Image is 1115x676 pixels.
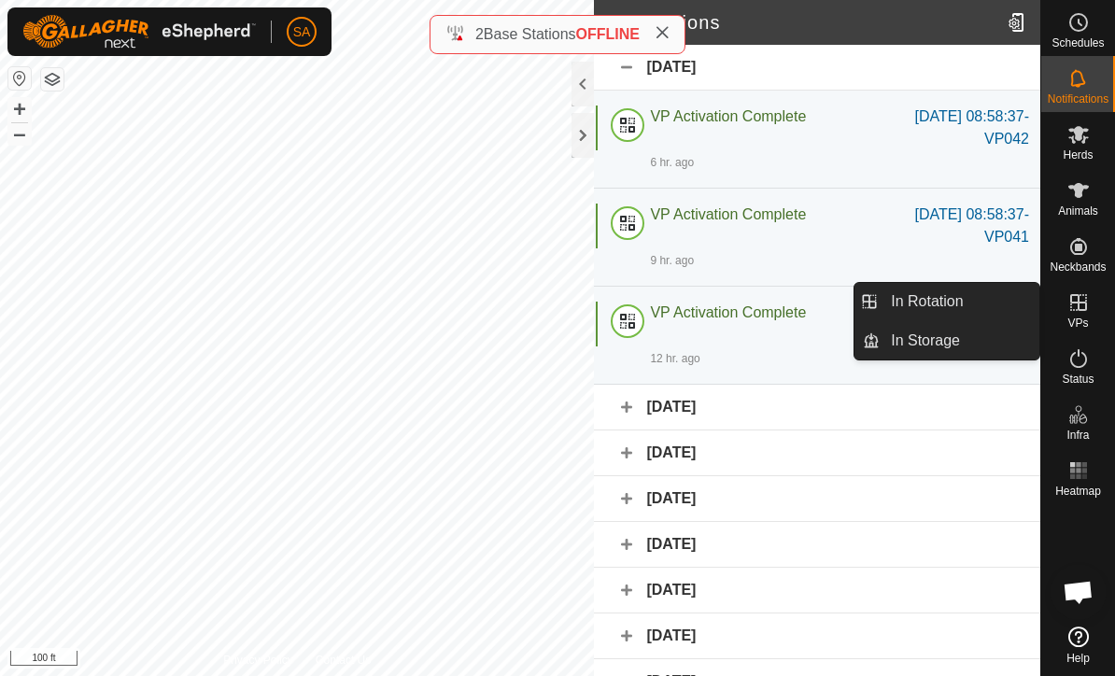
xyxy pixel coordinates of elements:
[8,98,31,120] button: +
[1048,93,1108,105] span: Notifications
[854,283,1039,320] li: In Rotation
[594,45,1040,91] div: [DATE]
[1051,37,1104,49] span: Schedules
[1050,261,1106,273] span: Neckbands
[41,68,64,91] button: Map Layers
[223,652,293,669] a: Privacy Policy
[293,22,311,42] span: SA
[878,106,1029,150] div: [DATE] 08:58:37-VP042
[878,204,1029,248] div: [DATE] 08:58:37-VP041
[594,522,1040,568] div: [DATE]
[594,385,1040,430] div: [DATE]
[880,322,1039,359] a: In Storage
[576,26,640,42] span: OFFLINE
[8,122,31,145] button: –
[594,476,1040,522] div: [DATE]
[650,304,806,320] span: VP Activation Complete
[854,322,1039,359] li: In Storage
[891,290,963,313] span: In Rotation
[1058,205,1098,217] span: Animals
[1062,373,1094,385] span: Status
[650,154,694,171] div: 6 hr. ago
[650,350,699,367] div: 12 hr. ago
[1041,619,1115,671] a: Help
[650,108,806,124] span: VP Activation Complete
[594,613,1040,659] div: [DATE]
[1067,317,1088,329] span: VPs
[891,330,960,352] span: In Storage
[22,15,256,49] img: Gallagher Logo
[650,252,694,269] div: 9 hr. ago
[316,652,371,669] a: Contact Us
[484,26,576,42] span: Base Stations
[650,206,806,222] span: VP Activation Complete
[1063,149,1093,161] span: Herds
[1055,486,1101,497] span: Heatmap
[1066,430,1089,441] span: Infra
[605,11,999,34] h2: Notifications
[594,568,1040,613] div: [DATE]
[1051,564,1107,620] div: Open chat
[8,67,31,90] button: Reset Map
[1066,653,1090,664] span: Help
[880,283,1039,320] a: In Rotation
[594,430,1040,476] div: [DATE]
[475,26,484,42] span: 2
